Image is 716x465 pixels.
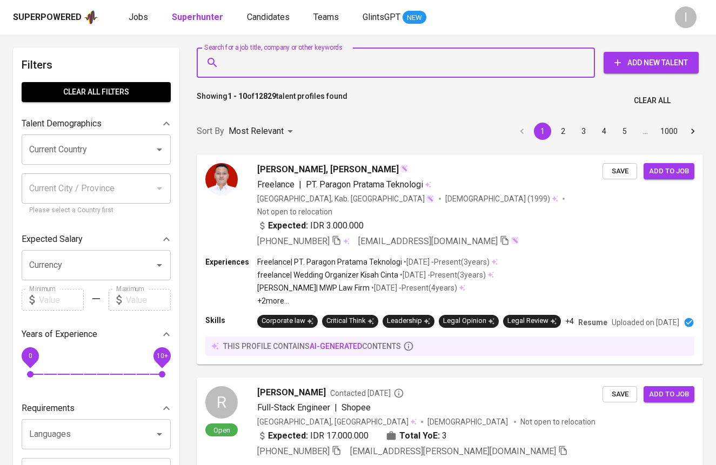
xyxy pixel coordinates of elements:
img: app logo [84,9,98,25]
b: 1 - 10 [227,92,247,100]
button: Save [603,386,637,403]
div: … [637,126,654,137]
p: Years of Experience [22,328,97,341]
button: Go to page 1000 [657,123,681,140]
span: Add to job [649,165,689,178]
b: Expected: [268,429,308,442]
span: NEW [403,12,426,23]
a: [PERSON_NAME], [PERSON_NAME]Freelance|PT. Paragon Pratama Teknologi[GEOGRAPHIC_DATA], Kab. [GEOGR... [197,154,703,365]
button: Clear All [630,91,675,111]
div: R [205,386,238,419]
p: • [DATE] - Present ( 4 years ) [370,282,457,293]
span: [PERSON_NAME] [257,386,326,399]
b: Expected: [268,219,308,232]
p: • [DATE] - Present ( 3 years ) [402,257,490,267]
div: Talent Demographics [22,113,171,134]
button: Add to job [644,386,694,403]
span: [PERSON_NAME], [PERSON_NAME] [257,163,399,176]
span: [DEMOGRAPHIC_DATA] [427,416,510,427]
span: [PHONE_NUMBER] [257,446,330,456]
div: Legal Review [507,316,557,326]
span: Contacted [DATE] [330,388,404,399]
svg: By Batam recruiter [393,388,404,399]
a: Candidates [247,11,292,24]
span: [EMAIL_ADDRESS][PERSON_NAME][DOMAIN_NAME] [350,446,556,456]
span: [DEMOGRAPHIC_DATA] [445,193,527,204]
div: (1999) [445,193,558,204]
button: Open [152,258,167,273]
p: Talent Demographics [22,117,102,130]
p: Not open to relocation [257,206,332,217]
span: Freelance [257,179,295,190]
span: Open [209,426,235,435]
a: Jobs [129,11,150,24]
p: +2 more ... [257,295,498,306]
span: 0 [28,352,32,360]
div: IDR 17.000.000 [257,429,369,442]
span: | [299,178,302,191]
p: Uploaded on [DATE] [612,317,679,328]
div: Years of Experience [22,324,171,345]
b: Superhunter [172,12,223,22]
img: 748e335ab55678bddf904d5d9d87fb48.jpg [205,163,238,196]
p: Sort By [197,125,224,138]
p: freelance | Wedding Organizer Kisah Cinta [257,269,398,280]
div: I [675,6,697,28]
button: Go to page 4 [595,123,613,140]
span: Save [608,388,632,401]
span: [PHONE_NUMBER] [257,236,330,246]
p: Showing of talent profiles found [197,91,347,111]
span: AI-generated [310,342,362,351]
p: Skills [205,315,257,326]
span: | [334,401,337,414]
span: Jobs [129,12,148,22]
p: Most Relevant [229,125,284,138]
span: 10+ [156,352,168,360]
span: GlintsGPT [363,12,400,22]
span: Clear All [634,94,671,107]
p: Not open to relocation [520,416,595,427]
h6: Filters [22,56,171,73]
span: Add New Talent [612,56,690,70]
button: Go to next page [684,123,701,140]
img: magic_wand.svg [426,194,434,203]
span: Candidates [247,12,290,22]
div: Superpowered [13,11,82,24]
div: Requirements [22,397,171,419]
button: Go to page 3 [575,123,592,140]
span: PT. Paragon Pratama Teknologi [306,179,423,190]
button: page 1 [534,123,551,140]
b: 12829 [255,92,276,100]
span: Save [608,165,632,178]
img: magic_wand.svg [400,164,409,173]
p: +4 [565,316,574,327]
span: 3 [442,429,447,442]
button: Add New Talent [604,52,699,73]
p: Expected Salary [22,233,83,246]
div: Expected Salary [22,228,171,250]
div: Legal Opinion [443,316,494,326]
input: Value [39,289,84,311]
a: GlintsGPT NEW [363,11,426,24]
button: Open [152,427,167,442]
span: Shopee [342,402,371,413]
button: Save [603,163,637,180]
div: Leadership [387,316,430,326]
div: Corporate law [262,316,313,326]
button: Open [152,142,167,157]
img: magic_wand.svg [511,236,519,245]
b: Total YoE: [399,429,440,442]
nav: pagination navigation [512,123,703,140]
p: [PERSON_NAME] | MWP Law Firm [257,282,370,293]
p: Experiences [205,257,257,267]
span: Add to job [649,388,689,401]
div: Critical Think [326,316,374,326]
button: Go to page 2 [554,123,572,140]
p: Please select a Country first [29,205,163,216]
span: Clear All filters [30,85,162,99]
button: Add to job [644,163,694,180]
div: Most Relevant [229,122,297,141]
p: this profile contains contents [223,341,401,352]
p: • [DATE] - Present ( 3 years ) [398,269,486,280]
a: Superpoweredapp logo [13,9,98,25]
